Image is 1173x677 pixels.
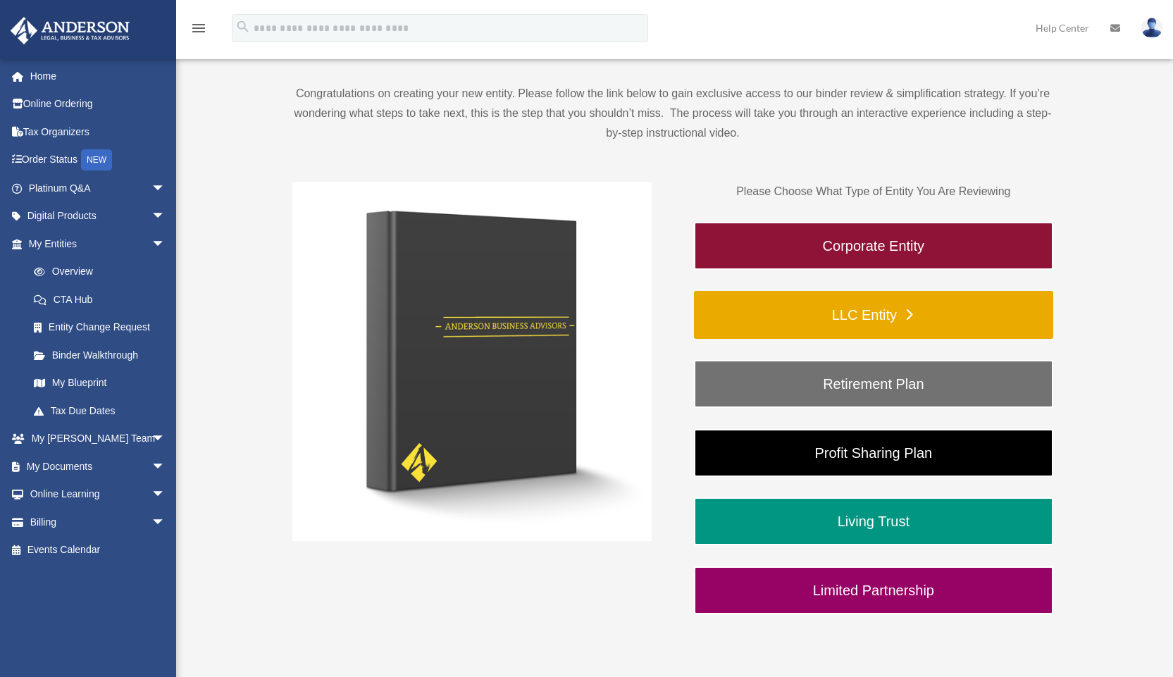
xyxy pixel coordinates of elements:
a: LLC Entity [694,291,1053,339]
img: User Pic [1141,18,1162,38]
span: arrow_drop_down [151,508,180,537]
a: My Entitiesarrow_drop_down [10,230,187,258]
span: arrow_drop_down [151,174,180,203]
p: Congratulations on creating your new entity. Please follow the link below to gain exclusive acces... [292,84,1053,143]
a: My Documentsarrow_drop_down [10,452,187,480]
a: Tax Due Dates [20,397,187,425]
a: Entity Change Request [20,313,187,342]
a: Online Ordering [10,90,187,118]
span: arrow_drop_down [151,425,180,454]
a: Digital Productsarrow_drop_down [10,202,187,230]
span: arrow_drop_down [151,480,180,509]
a: Events Calendar [10,536,187,564]
a: Overview [20,258,187,286]
a: Tax Organizers [10,118,187,146]
a: Corporate Entity [694,222,1053,270]
img: Anderson Advisors Platinum Portal [6,17,134,44]
i: menu [190,20,207,37]
a: My [PERSON_NAME] Teamarrow_drop_down [10,425,187,453]
a: Limited Partnership [694,566,1053,614]
a: Living Trust [694,497,1053,545]
p: Please Choose What Type of Entity You Are Reviewing [694,182,1053,201]
span: arrow_drop_down [151,230,180,259]
a: CTA Hub [20,285,187,313]
a: Order StatusNEW [10,146,187,175]
a: Binder Walkthrough [20,341,180,369]
a: Profit Sharing Plan [694,429,1053,477]
a: Platinum Q&Aarrow_drop_down [10,174,187,202]
a: My Blueprint [20,369,187,397]
a: menu [190,25,207,37]
a: Retirement Plan [694,360,1053,408]
i: search [235,19,251,35]
div: NEW [81,149,112,170]
a: Billingarrow_drop_down [10,508,187,536]
a: Home [10,62,187,90]
span: arrow_drop_down [151,202,180,231]
span: arrow_drop_down [151,452,180,481]
a: Online Learningarrow_drop_down [10,480,187,509]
